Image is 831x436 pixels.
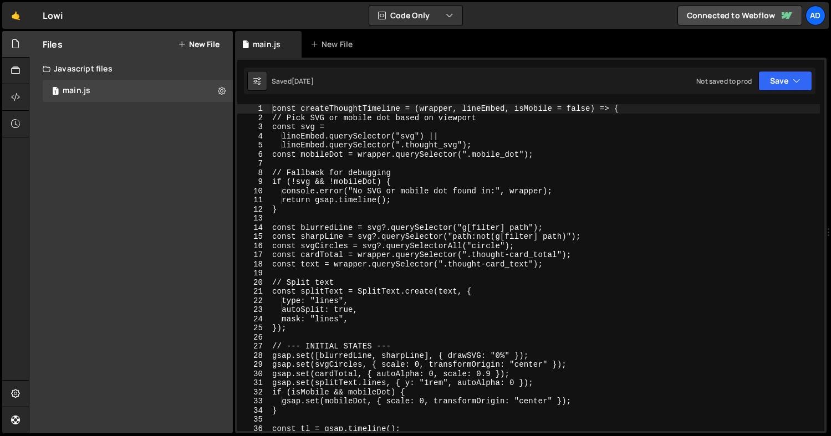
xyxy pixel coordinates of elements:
[2,2,29,29] a: 🤙
[52,88,59,96] span: 1
[237,214,270,223] div: 13
[237,177,270,187] div: 9
[292,76,314,86] div: [DATE]
[237,187,270,196] div: 10
[63,86,90,96] div: main.js
[237,360,270,370] div: 29
[237,351,270,361] div: 28
[237,232,270,242] div: 15
[237,159,270,168] div: 7
[237,122,270,132] div: 3
[696,76,752,86] div: Not saved to prod
[237,132,270,141] div: 4
[237,342,270,351] div: 27
[237,141,270,150] div: 5
[805,6,825,25] a: Ad
[237,370,270,379] div: 30
[237,424,270,434] div: 36
[43,38,63,50] h2: Files
[677,6,802,25] a: Connected to Webflow
[237,150,270,160] div: 6
[237,287,270,296] div: 21
[237,406,270,416] div: 34
[237,315,270,324] div: 24
[253,39,281,50] div: main.js
[237,260,270,269] div: 18
[237,196,270,205] div: 11
[237,388,270,397] div: 32
[237,104,270,114] div: 1
[237,278,270,288] div: 20
[237,223,270,233] div: 14
[178,40,220,49] button: New File
[43,9,63,22] div: Lowi
[237,415,270,424] div: 35
[29,58,233,80] div: Javascript files
[237,305,270,315] div: 23
[43,80,233,102] div: 17330/48110.js
[237,296,270,306] div: 22
[237,397,270,406] div: 33
[237,250,270,260] div: 17
[237,114,270,123] div: 2
[758,71,812,91] button: Save
[237,205,270,214] div: 12
[237,269,270,278] div: 19
[237,333,270,342] div: 26
[272,76,314,86] div: Saved
[237,168,270,178] div: 8
[310,39,357,50] div: New File
[237,324,270,333] div: 25
[237,242,270,251] div: 16
[369,6,462,25] button: Code Only
[237,378,270,388] div: 31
